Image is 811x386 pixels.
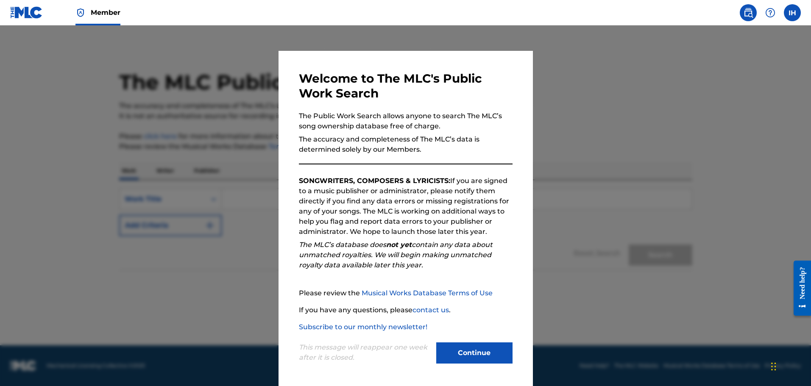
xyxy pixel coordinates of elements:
[10,6,43,19] img: MLC Logo
[299,323,427,331] a: Subscribe to our monthly newsletter!
[299,177,450,185] strong: SONGWRITERS, COMPOSERS & LYRICISTS:
[362,289,493,297] a: Musical Works Database Terms of Use
[299,71,513,101] h3: Welcome to The MLC's Public Work Search
[299,288,513,298] p: Please review the
[784,4,801,21] div: User Menu
[299,176,513,237] p: If you are signed to a music publisher or administrator, please notify them directly if you find ...
[299,134,513,155] p: The accuracy and completeness of The MLC’s data is determined solely by our Members.
[740,4,757,21] a: Public Search
[787,254,811,322] iframe: Resource Center
[299,111,513,131] p: The Public Work Search allows anyone to search The MLC’s song ownership database free of charge.
[91,8,120,17] span: Member
[75,8,86,18] img: Top Rightsholder
[765,8,775,18] img: help
[762,4,779,21] div: Help
[386,241,412,249] strong: not yet
[743,8,753,18] img: search
[769,345,811,386] iframe: Chat Widget
[299,241,493,269] em: The MLC’s database does contain any data about unmatched royalties. We will begin making unmatche...
[436,342,513,364] button: Continue
[299,342,431,363] p: This message will reappear one week after it is closed.
[771,354,776,379] div: Drag
[299,305,513,315] p: If you have any questions, please .
[412,306,449,314] a: contact us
